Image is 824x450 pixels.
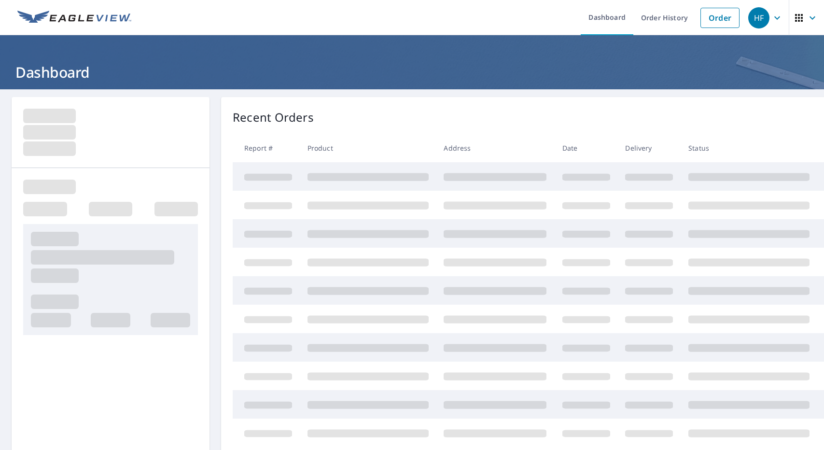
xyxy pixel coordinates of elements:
[300,134,436,162] th: Product
[681,134,817,162] th: Status
[12,62,812,82] h1: Dashboard
[617,134,681,162] th: Delivery
[555,134,618,162] th: Date
[436,134,554,162] th: Address
[748,7,769,28] div: HF
[17,11,131,25] img: EV Logo
[700,8,740,28] a: Order
[233,109,314,126] p: Recent Orders
[233,134,300,162] th: Report #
